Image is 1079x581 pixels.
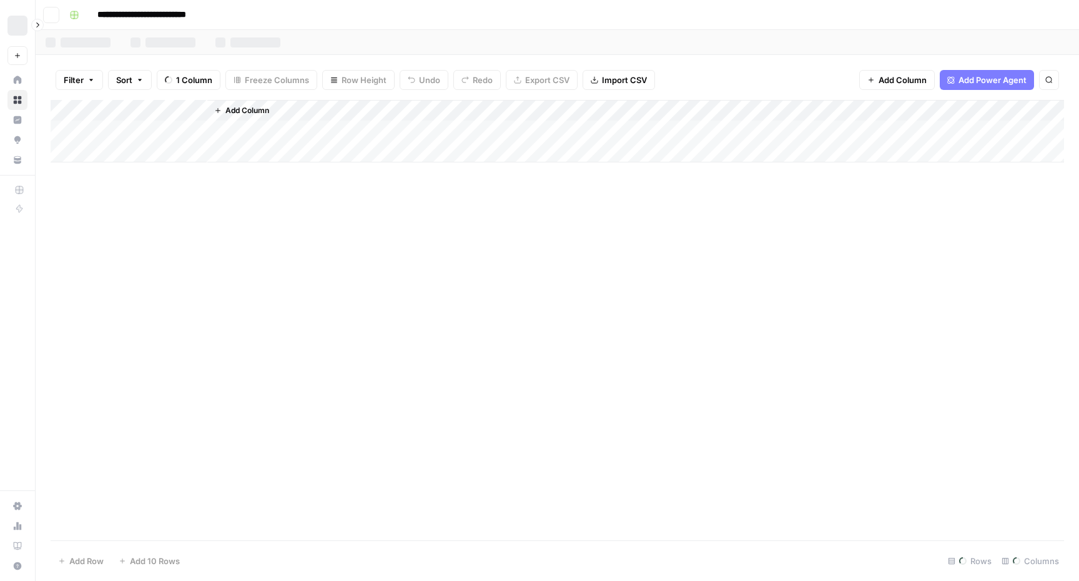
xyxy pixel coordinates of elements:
[209,102,274,119] button: Add Column
[7,556,27,576] button: Help + Support
[7,110,27,130] a: Insights
[473,74,493,86] span: Redo
[943,551,997,571] div: Rows
[583,70,655,90] button: Import CSV
[157,70,220,90] button: 1 Column
[69,555,104,567] span: Add Row
[322,70,395,90] button: Row Height
[225,70,317,90] button: Freeze Columns
[7,130,27,150] a: Opportunities
[51,551,111,571] button: Add Row
[7,70,27,90] a: Home
[64,74,84,86] span: Filter
[56,70,103,90] button: Filter
[245,74,309,86] span: Freeze Columns
[342,74,387,86] span: Row Height
[400,70,448,90] button: Undo
[940,70,1034,90] button: Add Power Agent
[958,74,1027,86] span: Add Power Agent
[879,74,927,86] span: Add Column
[506,70,578,90] button: Export CSV
[225,105,269,116] span: Add Column
[997,551,1064,571] div: Columns
[7,516,27,536] a: Usage
[130,555,180,567] span: Add 10 Rows
[453,70,501,90] button: Redo
[111,551,187,571] button: Add 10 Rows
[116,74,132,86] span: Sort
[525,74,569,86] span: Export CSV
[7,496,27,516] a: Settings
[7,150,27,170] a: Your Data
[859,70,935,90] button: Add Column
[176,74,212,86] span: 1 Column
[7,90,27,110] a: Browse
[419,74,440,86] span: Undo
[108,70,152,90] button: Sort
[7,536,27,556] a: Learning Hub
[602,74,647,86] span: Import CSV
